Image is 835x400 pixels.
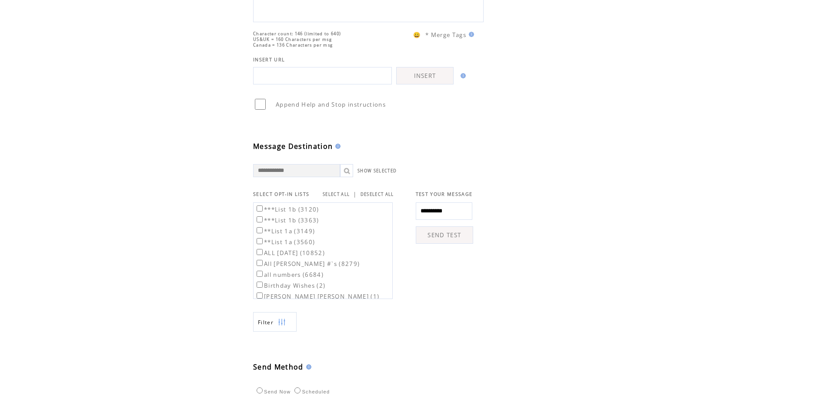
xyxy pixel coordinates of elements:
[257,282,263,288] input: Birthday Wishes (2)
[253,362,304,372] span: Send Method
[255,271,324,279] label: all numbers (6684)
[257,227,263,233] input: **List 1a (3149)
[413,31,421,39] span: 😀
[361,192,394,197] a: DESELECT ALL
[323,192,350,197] a: SELECT ALL
[304,364,311,370] img: help.gif
[255,227,315,235] label: **List 1a (3149)
[294,387,301,393] input: Scheduled
[416,226,473,244] a: SEND TEST
[396,67,454,84] a: INSERT
[253,31,341,37] span: Character count: 146 (limited to 640)
[257,292,263,299] input: [PERSON_NAME] [PERSON_NAME] (1)
[257,205,263,212] input: ***List 1b (3120)
[255,282,325,289] label: Birthday Wishes (2)
[357,168,397,174] a: SHOW SELECTED
[353,190,357,198] span: |
[255,292,379,300] label: [PERSON_NAME] [PERSON_NAME] (1)
[466,32,474,37] img: help.gif
[254,389,291,394] label: Send Now
[255,260,360,268] label: All [PERSON_NAME] #`s (8279)
[425,31,466,39] span: * Merge Tags
[257,271,263,277] input: all numbers (6684)
[255,216,319,224] label: ***List 1b (3363)
[258,319,274,326] span: Show filters
[292,389,330,394] label: Scheduled
[458,73,466,78] img: help.gif
[255,238,315,246] label: **List 1a (3560)
[333,144,341,149] img: help.gif
[255,249,325,257] label: ALL [DATE] (10852)
[255,205,319,213] label: ***List 1b (3120)
[257,387,263,393] input: Send Now
[416,191,473,197] span: TEST YOUR MESSAGE
[253,42,333,48] span: Canada = 136 Characters per msg
[257,216,263,222] input: ***List 1b (3363)
[276,101,386,108] span: Append Help and Stop instructions
[257,249,263,255] input: ALL [DATE] (10852)
[257,260,263,266] input: All [PERSON_NAME] #`s (8279)
[253,141,333,151] span: Message Destination
[278,313,286,332] img: filters.png
[253,191,309,197] span: SELECT OPT-IN LISTS
[257,238,263,244] input: **List 1a (3560)
[253,312,297,332] a: Filter
[253,37,332,42] span: US&UK = 160 Characters per msg
[253,57,285,63] span: INSERT URL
